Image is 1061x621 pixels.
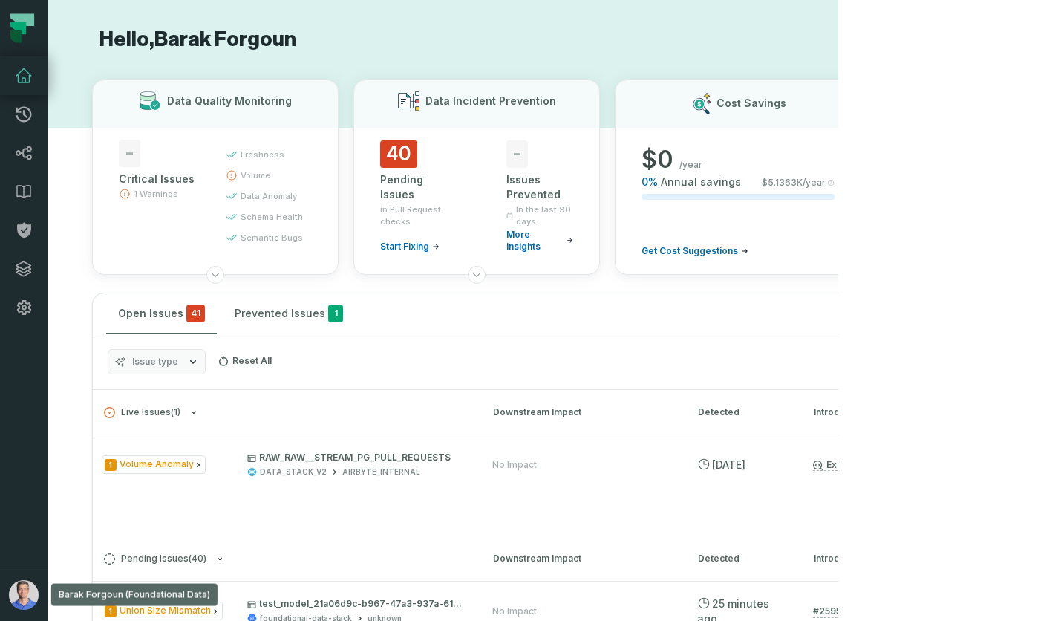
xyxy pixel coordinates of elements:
[186,305,205,322] span: critical issues and errors combined
[506,140,528,168] span: -
[762,177,826,189] span: $ 5.1363K /year
[104,553,466,565] button: Pending Issues(40)
[716,96,786,111] h3: Cost Savings
[380,140,417,168] span: 40
[241,169,270,181] span: volume
[328,305,343,322] span: 1
[92,79,339,275] button: Data Quality Monitoring-Critical Issues1 Warningsfreshnessvolumedata anomalyschema healthsemantic...
[104,407,180,418] span: Live Issues ( 1 )
[835,503,1020,533] ul: Page 1 of 1
[241,211,303,223] span: schema health
[425,94,556,108] h3: Data Incident Prevention
[813,605,966,618] a: #25954Closed[DATE] 11:30:55 AM
[380,241,440,253] a: Start Fixing
[698,406,787,419] div: Detected
[102,455,206,474] span: Issue Type
[361,308,1007,320] div: Show Muted
[119,140,140,167] span: -
[342,466,420,478] div: AIRBYTE_INTERNAL
[104,407,466,418] button: Live Issues(1)
[506,172,573,202] div: Issues Prevented
[223,293,355,334] button: Prevented Issues
[380,241,429,253] span: Start Fixing
[813,459,897,471] a: Explore Change
[492,459,537,471] div: No Impact
[260,466,327,478] div: DATA_STACK_V2
[380,172,447,202] div: Pending Issues
[247,598,466,610] p: test_model_21a06d9c-b967-47a3-937a-61ef6c8f2cbb
[93,503,1020,533] nav: pagination
[661,175,741,189] span: Annual savings
[51,584,218,606] div: Barak Forgoun (Foundational Data)
[102,602,223,620] span: Issue Type
[679,159,702,171] span: /year
[492,605,537,617] div: No Impact
[506,229,573,253] a: More insights
[241,232,303,244] span: semantic bugs
[93,435,1020,536] div: Live Issues(1)
[119,172,199,186] div: Critical Issues
[380,204,447,227] span: in Pull Request checks
[516,204,573,227] span: In the last 90 days
[9,580,39,610] img: avatar of Barak Forgoun
[493,552,671,565] div: Downstream Impact
[712,458,745,471] relative-time: Aug 19, 2025, 4:28 AM GMT+3
[506,229,564,253] span: More insights
[835,503,870,533] button: Go to first page
[108,349,206,374] button: Issue type
[241,149,284,160] span: freshness
[615,79,861,275] button: Cost Savings$0/year0%Annual savings$5.1363K/yearGet Cost Suggestions
[247,452,466,464] p: RAW_RAW__STREAM_PG_PULL_REQUESTS
[106,293,217,334] button: Open Issues
[353,79,600,275] button: Data Incident Prevention40Pending Issuesin Pull Request checksStart Fixing-Issues PreventedIn the...
[105,605,117,617] span: Severity
[105,459,117,471] span: Severity
[104,553,206,565] span: Pending Issues ( 40 )
[814,552,947,565] div: Introduced by
[132,356,178,368] span: Issue type
[642,145,673,175] span: $ 0
[642,245,748,257] a: Get Cost Suggestions
[241,190,297,202] span: data anomaly
[92,27,794,53] h1: Hello, Barak Forgoun
[167,94,292,108] h3: Data Quality Monitoring
[212,349,278,373] button: Reset All
[698,552,787,565] div: Detected
[814,406,947,419] div: Introduced by
[493,406,671,419] div: Downstream Impact
[642,175,658,189] span: 0 %
[134,188,178,200] span: 1 Warnings
[642,245,738,257] span: Get Cost Suggestions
